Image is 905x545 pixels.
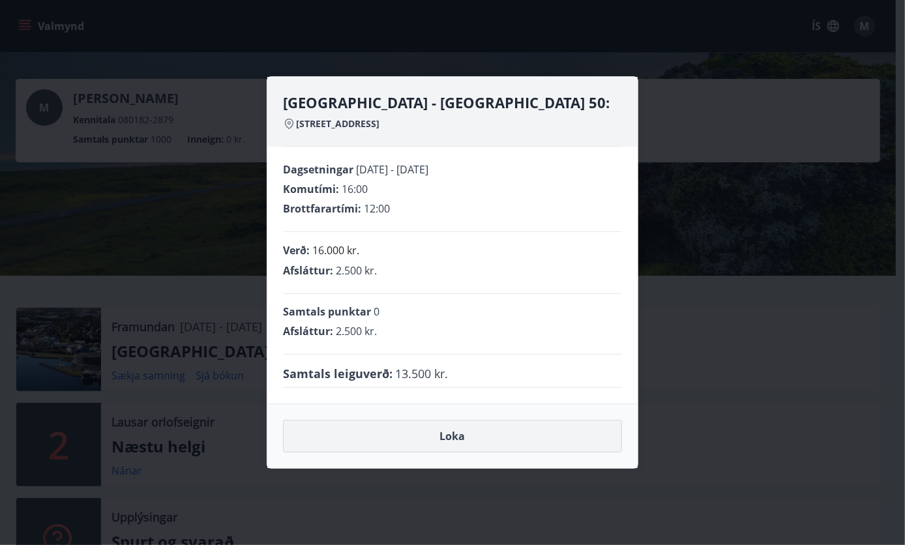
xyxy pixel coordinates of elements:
[395,365,448,382] span: 13.500 kr.
[283,365,393,382] span: Samtals leiguverð :
[336,263,377,278] span: 2.500 kr.
[356,162,428,177] span: [DATE] - [DATE]
[283,201,361,216] span: Brottfarartími :
[342,182,368,196] span: 16:00
[336,324,377,338] span: 2.500 kr.
[283,93,622,112] h4: [GEOGRAPHIC_DATA] - [GEOGRAPHIC_DATA] 50:
[283,162,353,177] span: Dagsetningar
[296,117,379,130] span: [STREET_ADDRESS]
[283,304,371,319] span: Samtals punktar
[312,243,359,258] p: 16.000 kr.
[283,420,622,452] button: Loka
[364,201,390,216] span: 12:00
[283,243,310,258] span: Verð :
[374,304,379,319] span: 0
[283,263,333,278] span: Afsláttur :
[283,324,333,338] span: Afsláttur :
[283,182,339,196] span: Komutími :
